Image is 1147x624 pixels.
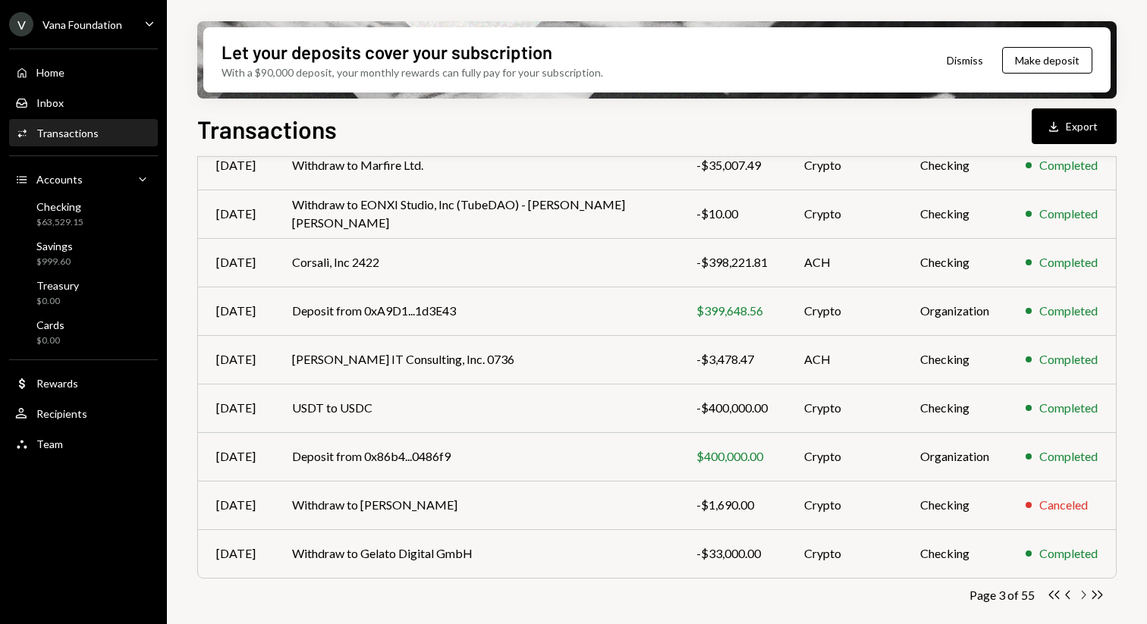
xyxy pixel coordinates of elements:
a: Team [9,430,158,457]
td: Withdraw to [PERSON_NAME] [274,481,678,529]
div: Canceled [1039,496,1088,514]
td: Checking [902,529,1007,578]
div: Completed [1039,350,1098,368]
td: Crypto [786,141,902,190]
td: Checking [902,141,1007,190]
div: Completed [1039,253,1098,271]
div: Completed [1039,544,1098,563]
div: [DATE] [216,496,256,514]
td: USDT to USDC [274,384,678,432]
div: $63,529.15 [36,216,83,229]
td: Crypto [786,190,902,238]
div: Checking [36,200,83,213]
div: Completed [1039,302,1098,320]
div: Recipients [36,407,87,420]
div: [DATE] [216,253,256,271]
a: Checking$63,529.15 [9,196,158,232]
div: $0.00 [36,334,64,347]
button: Dismiss [928,42,1002,78]
div: -$10.00 [696,205,768,223]
td: Corsali, Inc 2422 [274,238,678,287]
div: Let your deposits cover your subscription [222,39,552,64]
button: Make deposit [1002,47,1092,74]
div: Rewards [36,377,78,390]
a: Cards$0.00 [9,314,158,350]
td: Withdraw to Gelato Digital GmbH [274,529,678,578]
a: Rewards [9,369,158,397]
div: V [9,12,33,36]
td: Checking [902,384,1007,432]
td: Checking [902,335,1007,384]
td: ACH [786,335,902,384]
a: Treasury$0.00 [9,274,158,311]
div: -$3,478.47 [696,350,768,368]
div: [DATE] [216,205,256,223]
a: Transactions [9,119,158,146]
a: Home [9,58,158,86]
td: Crypto [786,481,902,529]
td: [PERSON_NAME] IT Consulting, Inc. 0736 [274,335,678,384]
td: ACH [786,238,902,287]
div: [DATE] [216,350,256,368]
td: Organization [902,432,1007,481]
h1: Transactions [197,114,337,144]
div: Accounts [36,173,83,186]
td: Deposit from 0x86b4...0486f9 [274,432,678,481]
div: Team [36,437,63,450]
td: Crypto [786,287,902,335]
td: Withdraw to Marfire Ltd. [274,141,678,190]
div: [DATE] [216,399,256,417]
a: Inbox [9,89,158,116]
div: Transactions [36,127,99,140]
div: -$35,007.49 [696,156,768,174]
div: Savings [36,240,73,252]
div: -$33,000.00 [696,544,768,563]
div: Home [36,66,64,79]
div: [DATE] [216,544,256,563]
div: Completed [1039,399,1098,417]
div: Inbox [36,96,64,109]
div: Completed [1039,156,1098,174]
td: Withdraw to EONXI Studio, Inc (TubeDAO) - [PERSON_NAME] [PERSON_NAME] [274,190,678,238]
div: -$1,690.00 [696,496,768,514]
div: -$400,000.00 [696,399,768,417]
td: Checking [902,190,1007,238]
div: Vana Foundation [42,18,122,31]
div: [DATE] [216,302,256,320]
a: Savings$999.60 [9,235,158,271]
button: Export [1032,108,1117,144]
td: Deposit from 0xA9D1...1d3E43 [274,287,678,335]
td: Crypto [786,529,902,578]
div: [DATE] [216,447,256,466]
div: Completed [1039,205,1098,223]
td: Checking [902,481,1007,529]
div: Page 3 of 55 [969,588,1035,602]
td: Checking [902,238,1007,287]
a: Accounts [9,165,158,193]
div: Cards [36,318,64,331]
div: $399,648.56 [696,302,768,320]
div: $400,000.00 [696,447,768,466]
div: Completed [1039,447,1098,466]
div: Treasury [36,279,79,292]
div: -$398,221.81 [696,253,768,271]
td: Organization [902,287,1007,335]
div: [DATE] [216,156,256,174]
td: Crypto [786,384,902,432]
div: $999.60 [36,256,73,268]
td: Crypto [786,432,902,481]
div: $0.00 [36,295,79,308]
a: Recipients [9,400,158,427]
div: With a $90,000 deposit, your monthly rewards can fully pay for your subscription. [222,64,603,80]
